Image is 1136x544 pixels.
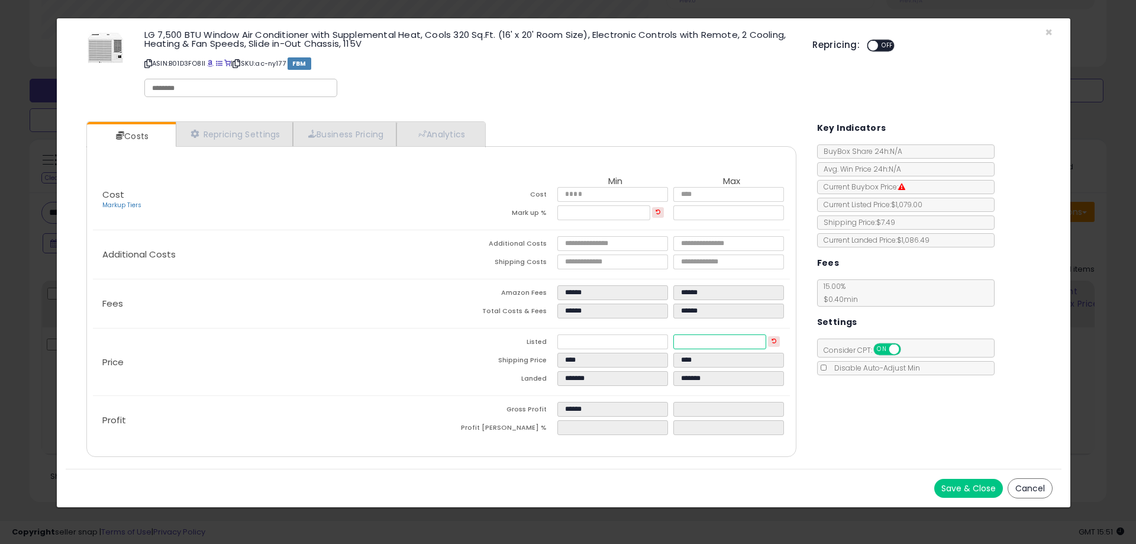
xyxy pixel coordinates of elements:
[817,256,840,271] h5: Fees
[898,184,905,191] i: Suppressed Buy Box
[818,146,902,156] span: BuyBox Share 24h: N/A
[1045,24,1053,41] span: ×
[288,57,311,70] span: FBM
[441,334,557,353] td: Listed
[441,402,557,420] td: Gross Profit
[224,59,231,68] a: Your listing only
[818,281,858,304] span: 15.00 %
[441,285,557,304] td: Amazon Fees
[93,416,441,425] p: Profit
[812,40,860,50] h5: Repricing:
[441,371,557,390] td: Landed
[899,345,918,355] span: OFF
[176,122,293,146] a: Repricing Settings
[441,255,557,273] td: Shipping Costs
[441,187,557,205] td: Cost
[817,315,857,330] h5: Settings
[441,236,557,255] td: Additional Costs
[93,250,441,259] p: Additional Costs
[818,164,901,174] span: Avg. Win Price 24h: N/A
[293,122,396,146] a: Business Pricing
[441,420,557,439] td: Profit [PERSON_NAME] %
[878,41,897,51] span: OFF
[874,345,889,355] span: ON
[207,59,214,68] a: BuyBox page
[1008,478,1053,498] button: Cancel
[88,30,123,66] img: 41Xm4SqCiAL._SL60_.jpg
[216,59,222,68] a: All offer listings
[441,353,557,371] td: Shipping Price
[557,176,673,187] th: Min
[934,479,1003,498] button: Save & Close
[87,124,175,148] a: Costs
[441,304,557,322] td: Total Costs & Fees
[818,182,905,192] span: Current Buybox Price:
[93,190,441,210] p: Cost
[817,121,886,136] h5: Key Indicators
[818,199,922,210] span: Current Listed Price: $1,079.00
[818,345,916,355] span: Consider CPT:
[828,363,920,373] span: Disable Auto-Adjust Min
[818,294,858,304] span: $0.40 min
[93,358,441,367] p: Price
[818,235,930,245] span: Current Landed Price: $1,086.49
[673,176,789,187] th: Max
[441,205,557,224] td: Mark up %
[93,299,441,308] p: Fees
[144,30,795,48] h3: LG 7,500 BTU Window Air Conditioner with Supplemental Heat, Cools 320 Sq.Ft. (16' x 20' Room Size...
[818,217,895,227] span: Shipping Price: $7.49
[144,54,795,73] p: ASIN: B01D3FO8II | SKU: ac-ny177
[102,201,141,210] a: Markup Tiers
[396,122,484,146] a: Analytics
